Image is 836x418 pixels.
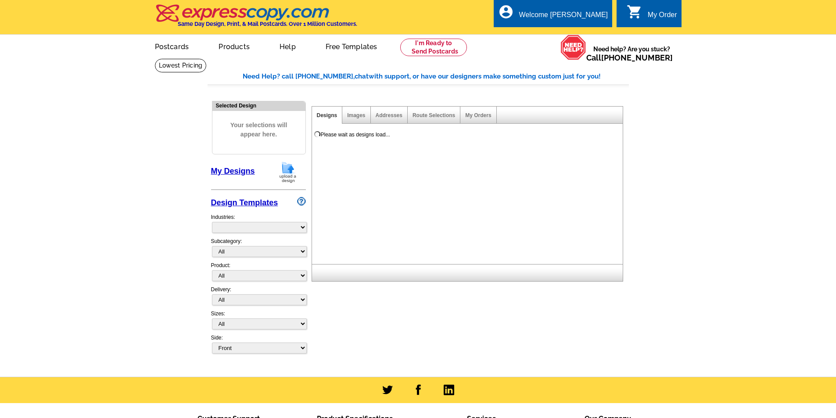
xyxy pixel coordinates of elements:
[211,286,306,310] div: Delivery:
[312,36,391,56] a: Free Templates
[297,197,306,206] img: design-wizard-help-icon.png
[413,112,455,118] a: Route Selections
[560,35,586,60] img: help
[211,237,306,261] div: Subcategory:
[317,112,337,118] a: Designs
[219,112,299,148] span: Your selections will appear here.
[519,11,608,23] div: Welcome [PERSON_NAME]
[211,310,306,334] div: Sizes:
[211,261,306,286] div: Product:
[212,101,305,110] div: Selected Design
[178,21,357,27] h4: Same Day Design, Print, & Mail Postcards. Over 1 Million Customers.
[586,53,673,62] span: Call
[276,161,299,183] img: upload-design
[205,36,264,56] a: Products
[376,112,402,118] a: Addresses
[627,4,642,20] i: shopping_cart
[321,131,390,139] div: Please wait as designs load...
[465,112,491,118] a: My Orders
[211,198,278,207] a: Design Templates
[155,11,357,27] a: Same Day Design, Print, & Mail Postcards. Over 1 Million Customers.
[211,209,306,237] div: Industries:
[601,53,673,62] a: [PHONE_NUMBER]
[355,72,369,80] span: chat
[141,36,203,56] a: Postcards
[347,112,365,118] a: Images
[211,167,255,175] a: My Designs
[627,10,677,21] a: shopping_cart My Order
[586,45,677,62] span: Need help? Are you stuck?
[498,4,514,20] i: account_circle
[243,71,629,82] div: Need Help? call [PHONE_NUMBER], with support, or have our designers make something custom just fo...
[648,11,677,23] div: My Order
[266,36,310,56] a: Help
[314,131,321,138] img: loading...
[211,334,306,354] div: Side:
